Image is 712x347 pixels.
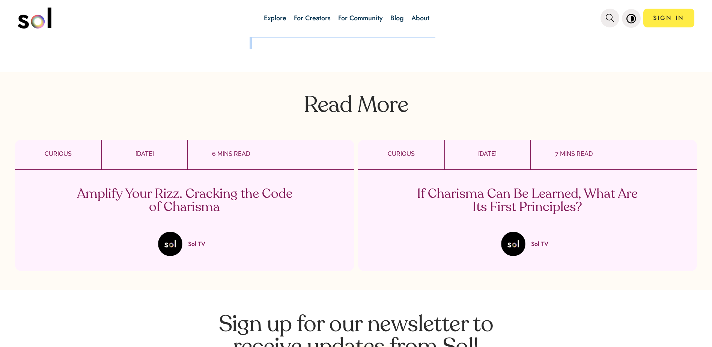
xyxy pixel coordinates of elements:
[74,188,295,214] p: Amplify Your Rizz. Cracking the Code of Charisma
[643,9,694,27] a: SIGN IN
[18,8,51,29] img: logo
[411,13,429,23] a: About
[294,13,331,23] a: For Creators
[338,13,383,23] a: For Community
[18,5,694,31] nav: main navigation
[531,240,548,248] p: Sol TV
[417,188,638,214] p: If Charisma Can Be Learned, What Are Its First Principles?
[264,13,286,23] a: Explore
[188,240,205,248] p: Sol TV
[188,149,274,158] p: 6 MINS READ
[531,149,617,158] p: 7 MINS READ
[102,149,187,158] p: [DATE]
[15,149,101,158] p: CURIOUS
[390,13,404,23] a: Blog
[445,149,530,158] p: [DATE]
[358,149,444,158] p: CURIOUS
